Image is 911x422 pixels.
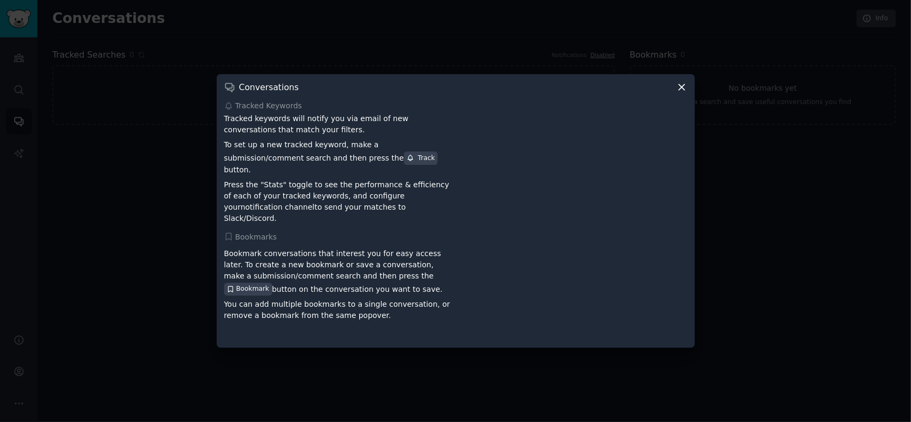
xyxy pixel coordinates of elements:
p: Tracked keywords will notify you via email of new conversations that match your filters. [224,113,452,136]
div: Tracked Keywords [224,100,687,112]
iframe: YouTube video player [460,244,687,340]
span: Bookmark [236,284,269,294]
p: Press the "Stats" toggle to see the performance & efficiency of each of your tracked keywords, an... [224,179,452,224]
div: Bookmarks [224,232,687,243]
iframe: YouTube video player [460,113,687,209]
p: You can add multiple bookmarks to a single conversation, or remove a bookmark from the same popover. [224,299,452,321]
p: Bookmark conversations that interest you for easy access later. To create a new bookmark or save ... [224,248,452,295]
h3: Conversations [239,82,299,93]
div: Track [407,154,435,163]
a: notification channel [241,203,315,211]
p: To set up a new tracked keyword, make a submission/comment search and then press the button. [224,139,452,175]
